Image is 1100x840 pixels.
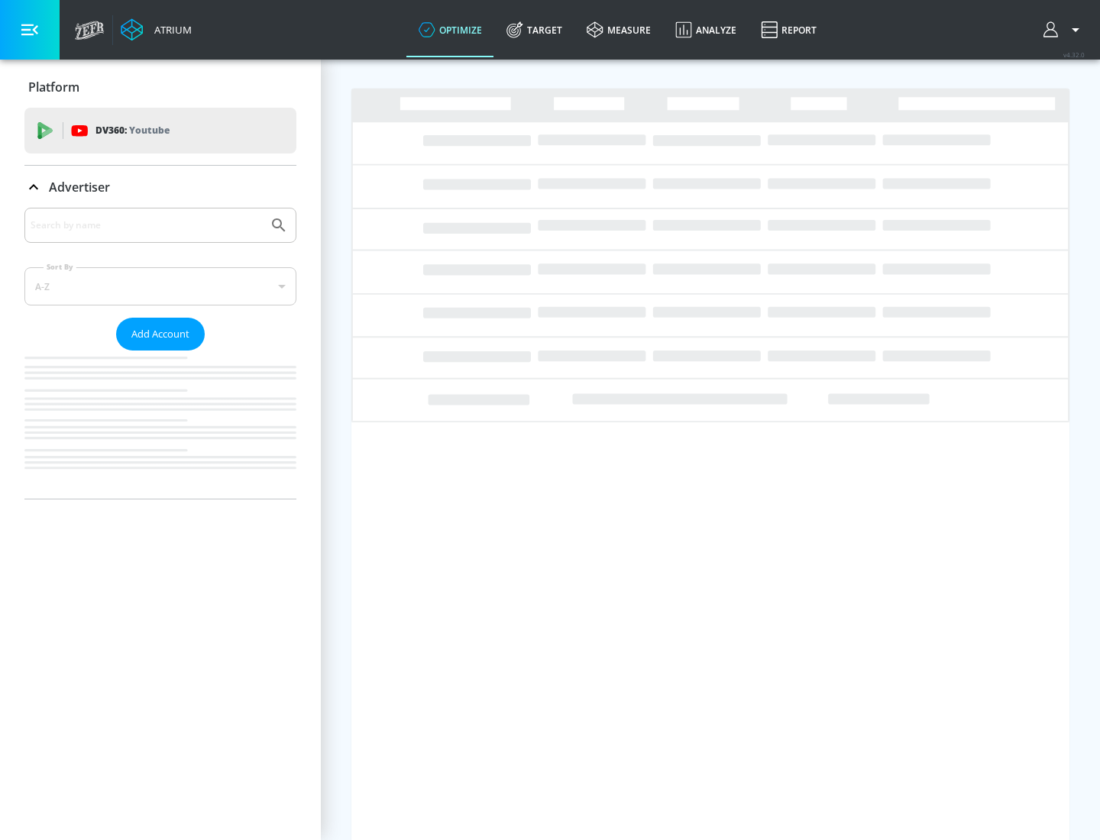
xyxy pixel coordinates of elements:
p: Platform [28,79,79,95]
p: Advertiser [49,179,110,195]
nav: list of Advertiser [24,351,296,499]
div: Advertiser [24,208,296,499]
div: Platform [24,66,296,108]
p: DV360: [95,122,170,139]
button: Add Account [116,318,205,351]
span: Add Account [131,325,189,343]
a: Report [749,2,829,57]
p: Youtube [129,122,170,138]
div: DV360: Youtube [24,108,296,153]
div: A-Z [24,267,296,305]
label: Sort By [44,262,76,272]
a: measure [574,2,663,57]
a: Target [494,2,574,57]
input: Search by name [31,215,262,235]
a: Atrium [121,18,192,41]
div: Advertiser [24,166,296,208]
div: Atrium [148,23,192,37]
span: v 4.32.0 [1063,50,1085,59]
a: Analyze [663,2,749,57]
a: optimize [406,2,494,57]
